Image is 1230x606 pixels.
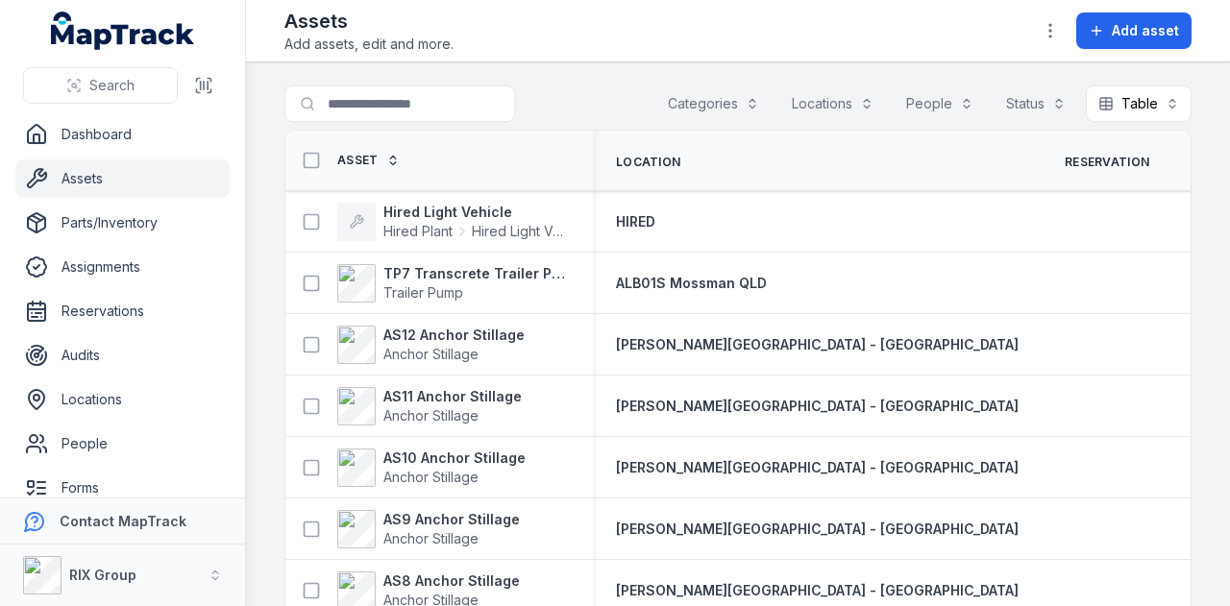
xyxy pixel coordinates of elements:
a: Reservations [15,292,230,330]
a: [PERSON_NAME][GEOGRAPHIC_DATA] - [GEOGRAPHIC_DATA] [616,520,1019,539]
span: Search [89,76,135,95]
span: Anchor Stillage [383,530,479,546]
span: Hired Plant [383,222,453,241]
a: [PERSON_NAME][GEOGRAPHIC_DATA] - [GEOGRAPHIC_DATA] [616,397,1019,416]
strong: AS11 Anchor Stillage [383,387,522,406]
span: Location [616,155,680,170]
a: Forms [15,469,230,507]
button: People [894,85,986,122]
span: Add asset [1112,21,1179,40]
span: Reservation [1065,155,1149,170]
a: Parts/Inventory [15,204,230,242]
span: Anchor Stillage [383,407,479,424]
h2: Assets [284,8,454,35]
span: Add assets, edit and more. [284,35,454,54]
strong: AS12 Anchor Stillage [383,326,525,345]
a: AS11 Anchor StillageAnchor Stillage [337,387,522,425]
a: AS10 Anchor StillageAnchor Stillage [337,448,526,487]
a: [PERSON_NAME][GEOGRAPHIC_DATA] - [GEOGRAPHIC_DATA] [616,458,1019,477]
strong: AS10 Anchor Stillage [383,448,526,468]
span: Trailer Pump [383,284,463,301]
a: Audits [15,336,230,375]
strong: AS8 Anchor Stillage [383,571,520,591]
a: AS12 Anchor StillageAnchor Stillage [337,326,525,364]
button: Add asset [1076,12,1192,49]
span: Asset [337,153,379,168]
a: MapTrack [51,12,195,50]
span: Hired Light Vehicle [472,222,570,241]
strong: RIX Group [69,567,136,583]
span: Anchor Stillage [383,346,479,362]
button: Search [23,67,178,104]
a: People [15,424,230,463]
button: Status [994,85,1078,122]
a: Hired Light VehicleHired PlantHired Light Vehicle [337,203,570,241]
button: Table [1086,85,1192,122]
a: ALB01S Mossman QLD [616,274,767,293]
a: Asset [337,153,400,168]
strong: Hired Light Vehicle [383,203,570,222]
span: [PERSON_NAME][GEOGRAPHIC_DATA] - [GEOGRAPHIC_DATA] [616,459,1019,475]
span: [PERSON_NAME][GEOGRAPHIC_DATA] - [GEOGRAPHIC_DATA] [616,582,1019,598]
a: AS9 Anchor StillageAnchor Stillage [337,510,520,548]
span: ALB01S Mossman QLD [616,275,767,291]
a: [PERSON_NAME][GEOGRAPHIC_DATA] - [GEOGRAPHIC_DATA] [616,335,1019,354]
button: Locations [779,85,886,122]
a: HIRED [616,212,655,231]
span: [PERSON_NAME][GEOGRAPHIC_DATA] - [GEOGRAPHIC_DATA] [616,336,1019,352]
strong: TP7 Transcrete Trailer Pump [383,264,570,283]
span: Anchor Stillage [383,469,479,485]
strong: Contact MapTrack [60,513,186,529]
a: Assignments [15,248,230,286]
a: TP7 Transcrete Trailer PumpTrailer Pump [337,264,570,303]
span: HIRED [616,213,655,230]
strong: AS9 Anchor Stillage [383,510,520,529]
a: Assets [15,159,230,198]
button: Categories [655,85,772,122]
a: [PERSON_NAME][GEOGRAPHIC_DATA] - [GEOGRAPHIC_DATA] [616,581,1019,600]
span: [PERSON_NAME][GEOGRAPHIC_DATA] - [GEOGRAPHIC_DATA] [616,521,1019,537]
span: [PERSON_NAME][GEOGRAPHIC_DATA] - [GEOGRAPHIC_DATA] [616,398,1019,414]
a: Dashboard [15,115,230,154]
a: Locations [15,380,230,419]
